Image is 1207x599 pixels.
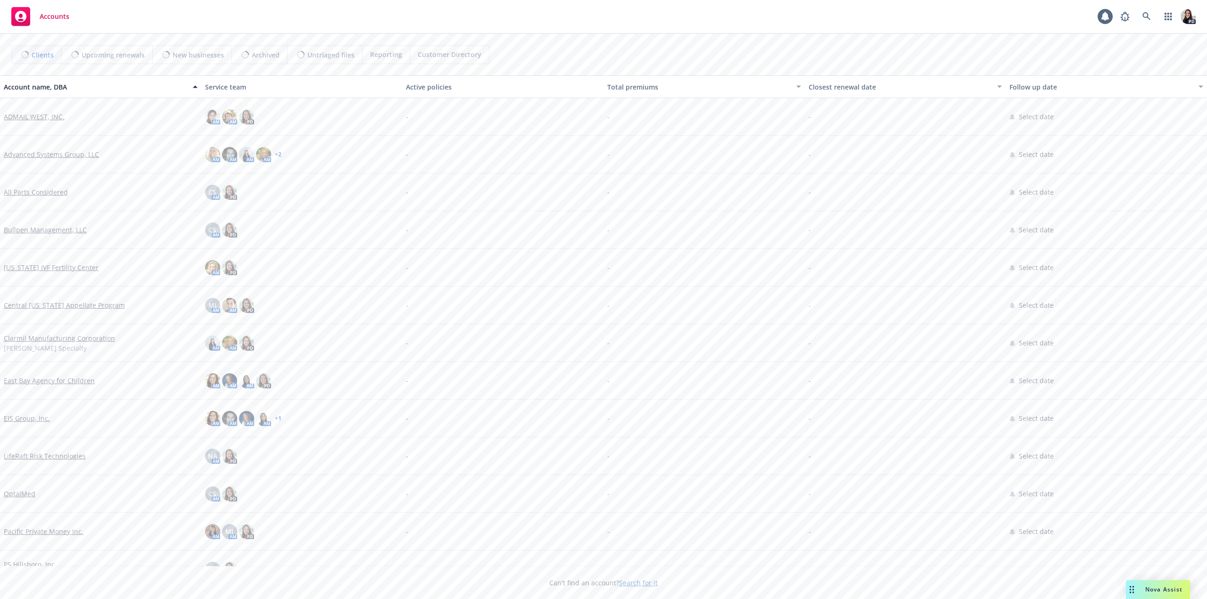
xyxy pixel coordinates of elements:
span: - [607,451,610,461]
img: photo [205,109,220,124]
img: photo [222,373,237,388]
a: Report a Bug [1116,7,1134,26]
img: photo [222,147,237,162]
span: Select date [1019,489,1054,499]
span: Reporting [370,49,402,59]
span: - [809,489,811,499]
span: - [406,376,408,386]
a: Bullpen Management, LLC [4,225,87,235]
span: - [607,149,610,159]
img: photo [239,147,254,162]
img: photo [205,524,220,539]
span: - [809,564,811,574]
div: Total premiums [607,82,791,92]
button: Nova Assist [1126,580,1190,599]
span: New businesses [173,50,224,60]
span: - [809,376,811,386]
span: - [607,263,610,272]
span: CS [208,489,216,499]
span: Select date [1019,187,1054,197]
div: Active policies [406,82,600,92]
img: photo [222,562,237,577]
div: Account name, DBA [4,82,187,92]
img: photo [239,411,254,426]
span: - [406,187,408,197]
a: Switch app [1159,7,1178,26]
button: Total premiums [603,75,805,98]
span: Select date [1019,376,1054,386]
a: East Bay Agency for Children [4,376,95,386]
img: photo [239,373,254,388]
img: photo [222,336,237,351]
a: Accounts [8,3,73,30]
span: - [607,376,610,386]
a: LifeRaft Risk Technologies [4,451,86,461]
span: - [809,112,811,122]
span: Untriaged files [307,50,355,60]
span: - [406,112,408,122]
img: photo [222,298,237,313]
span: - [406,451,408,461]
span: - [406,413,408,423]
span: - [809,451,811,461]
img: photo [205,373,220,388]
img: photo [222,109,237,124]
span: Select date [1019,338,1054,348]
span: Select date [1019,564,1054,574]
img: photo [222,486,237,501]
div: Closest renewal date [809,82,992,92]
span: - [406,300,408,310]
a: OptalMed [4,489,35,499]
button: Follow up date [1006,75,1207,98]
span: - [809,413,811,423]
span: - [406,338,408,348]
span: - [607,300,610,310]
span: MJ [208,300,216,310]
a: EIS Group, Inc. [4,413,50,423]
span: - [406,149,408,159]
div: Service team [205,82,399,92]
span: - [809,187,811,197]
span: Select date [1019,149,1054,159]
a: + 1 [275,416,281,421]
span: - [607,564,610,574]
img: photo [222,185,237,200]
a: PS Hillsboro, Inc [4,559,55,569]
span: - [809,263,811,272]
img: photo [222,260,237,275]
span: Select date [1019,300,1054,310]
span: Archived [252,50,280,60]
a: Search [1137,7,1156,26]
span: CS [208,225,216,235]
span: - [809,149,811,159]
span: Select date [1019,225,1054,235]
span: Clients [32,50,54,60]
span: - [607,526,610,536]
img: photo [205,260,220,275]
a: + 2 [275,152,281,157]
a: Advanced Systems Group, LLC [4,149,99,159]
button: Service team [201,75,403,98]
img: photo [222,411,237,426]
button: Active policies [402,75,603,98]
img: photo [239,298,254,313]
span: - [406,526,408,536]
span: - [406,225,408,235]
img: photo [256,411,271,426]
span: - [607,112,610,122]
span: CS [208,564,216,574]
span: - [809,225,811,235]
span: - [406,489,408,499]
a: Clarmil Manufacturing Corporation [4,333,115,343]
a: Pacific Private Money Inc. [4,526,83,536]
span: Nova Assist [1145,585,1182,593]
span: - [607,187,610,197]
img: photo [205,147,220,162]
span: - [809,526,811,536]
img: photo [239,524,254,539]
img: photo [205,336,220,351]
span: - [809,300,811,310]
span: - [607,413,610,423]
span: - [607,338,610,348]
span: Select date [1019,112,1054,122]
